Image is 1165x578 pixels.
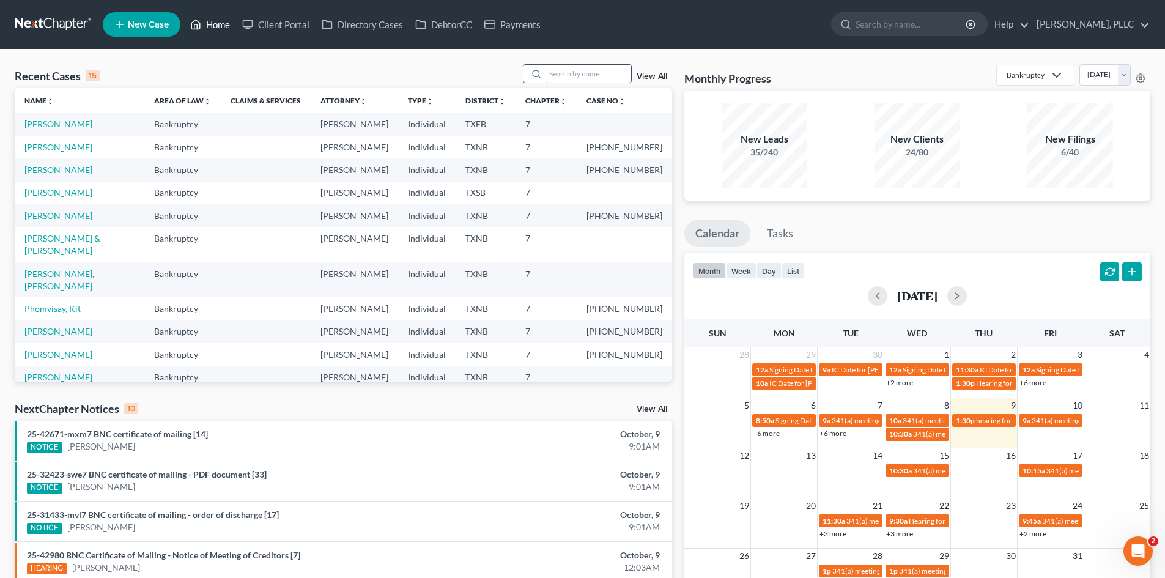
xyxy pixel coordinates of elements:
[457,549,660,561] div: October, 9
[756,416,774,425] span: 8:50a
[498,98,506,105] i: unfold_more
[456,366,516,389] td: TXNB
[516,182,577,204] td: 7
[457,428,660,440] div: October, 9
[24,326,92,336] a: [PERSON_NAME]
[956,416,975,425] span: 1:30p
[846,516,994,525] span: 341(a) meeting for Crescent [PERSON_NAME]
[456,113,516,135] td: TXEB
[457,521,660,533] div: 9:01AM
[988,13,1029,35] a: Help
[1138,448,1150,463] span: 18
[311,204,398,227] td: [PERSON_NAME]
[398,204,456,227] td: Individual
[236,13,316,35] a: Client Portal
[889,466,912,475] span: 10:30a
[24,233,100,256] a: [PERSON_NAME] & [PERSON_NAME]
[398,158,456,181] td: Individual
[907,328,927,338] span: Wed
[398,113,456,135] td: Individual
[577,320,672,343] td: [PHONE_NUMBER]
[27,563,67,574] div: HEARING
[769,365,879,374] span: Signing Date for [PERSON_NAME]
[1027,146,1113,158] div: 6/40
[897,289,938,302] h2: [DATE]
[516,136,577,158] td: 7
[871,498,884,513] span: 21
[1019,529,1046,538] a: +2 more
[24,303,81,314] a: Phomvisay, Kit
[577,297,672,320] td: [PHONE_NUMBER]
[976,379,1013,388] span: Hearing for
[805,448,817,463] span: 13
[1138,398,1150,413] span: 11
[360,98,367,105] i: unfold_more
[1023,416,1030,425] span: 9a
[823,566,831,576] span: 1p
[756,379,768,388] span: 10a
[24,187,92,198] a: [PERSON_NAME]
[72,561,140,574] a: [PERSON_NAME]
[154,96,211,105] a: Area of Lawunfold_more
[144,262,221,297] td: Bankruptcy
[144,227,221,262] td: Bankruptcy
[144,204,221,227] td: Bankruptcy
[738,549,750,563] span: 26
[819,529,846,538] a: +3 more
[775,416,885,425] span: Signing Date for [PERSON_NAME]
[46,98,54,105] i: unfold_more
[1143,347,1150,362] span: 4
[1005,549,1017,563] span: 30
[408,96,434,105] a: Typeunfold_more
[975,328,993,338] span: Thu
[938,448,950,463] span: 15
[456,343,516,366] td: TXNB
[398,182,456,204] td: Individual
[738,347,750,362] span: 28
[1005,498,1017,513] span: 23
[456,158,516,181] td: TXNB
[27,469,267,480] a: 25-32423-swe7 BNC certificate of mailing - PDF document [33]
[738,498,750,513] span: 19
[1005,448,1017,463] span: 16
[722,146,807,158] div: 35/240
[516,204,577,227] td: 7
[144,366,221,389] td: Bankruptcy
[938,549,950,563] span: 29
[1023,365,1035,374] span: 12a
[144,113,221,135] td: Bankruptcy
[516,262,577,297] td: 7
[832,416,950,425] span: 341(a) meeting for [PERSON_NAME]
[24,119,92,129] a: [PERSON_NAME]
[1030,13,1150,35] a: [PERSON_NAME], PLLC
[756,220,804,247] a: Tasks
[726,262,756,279] button: week
[27,523,62,534] div: NOTICE
[144,343,221,366] td: Bankruptcy
[819,429,846,438] a: +6 more
[709,328,727,338] span: Sun
[67,481,135,493] a: [PERSON_NAME]
[805,347,817,362] span: 29
[24,210,92,221] a: [PERSON_NAME]
[398,366,456,389] td: Individual
[774,328,795,338] span: Mon
[27,442,62,453] div: NOTICE
[516,320,577,343] td: 7
[876,398,884,413] span: 7
[24,269,94,291] a: [PERSON_NAME], [PERSON_NAME]
[27,429,208,439] a: 25-42671-mxm7 BNC certificate of mailing [14]
[577,158,672,181] td: [PHONE_NUMBER]
[871,549,884,563] span: 28
[782,262,805,279] button: list
[409,13,478,35] a: DebtorCC
[24,165,92,175] a: [PERSON_NAME]
[398,343,456,366] td: Individual
[899,566,1082,576] span: 341(a) meeting for [PERSON_NAME] & [PERSON_NAME]
[889,429,912,439] span: 10:30a
[889,416,901,425] span: 10a
[398,136,456,158] td: Individual
[311,158,398,181] td: [PERSON_NAME]
[311,320,398,343] td: [PERSON_NAME]
[516,297,577,320] td: 7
